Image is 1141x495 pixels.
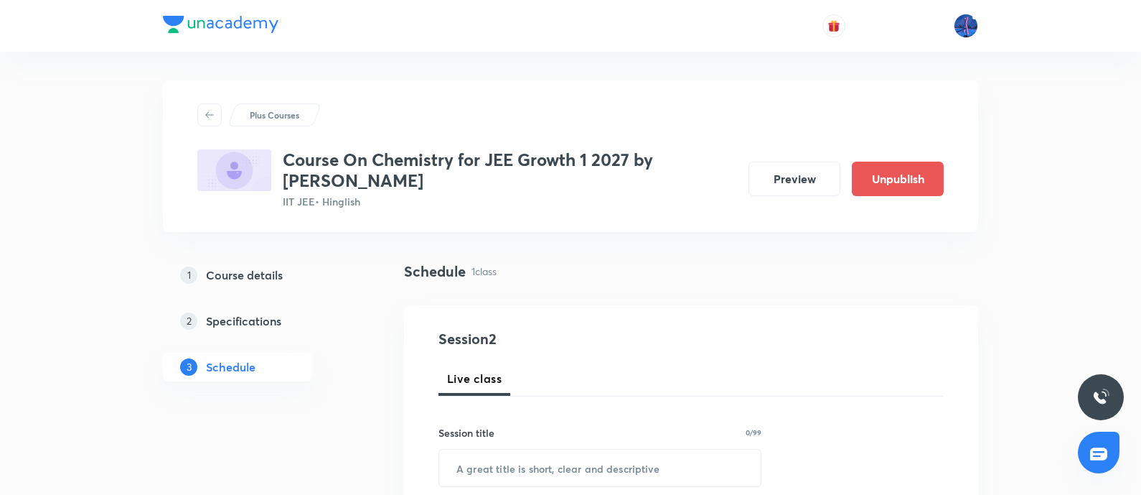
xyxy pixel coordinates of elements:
a: 1Course details [163,261,358,290]
img: C003F584-D26E-4B88-889C-FA40C95B726F_plus.png [197,149,271,191]
a: 2Specifications [163,307,358,336]
span: Live class [447,370,502,387]
h5: Schedule [206,358,255,376]
h6: Session title [438,425,494,440]
img: Mahesh Bhat [954,14,978,38]
button: Preview [748,162,840,196]
p: 1 class [471,264,497,279]
h4: Session 2 [438,328,700,350]
h5: Specifications [206,313,281,330]
p: IIT JEE • Hinglish [283,194,737,209]
img: ttu [1092,389,1109,406]
button: Unpublish [852,162,944,196]
h4: Schedule [404,261,466,282]
p: 1 [180,267,197,284]
a: Company Logo [163,16,278,37]
p: 3 [180,358,197,376]
img: avatar [827,19,840,32]
p: Plus Courses [250,108,299,121]
input: A great title is short, clear and descriptive [439,450,761,486]
button: avatar [822,14,845,37]
img: Company Logo [163,16,278,33]
h3: Course On Chemistry for JEE Growth 1 2027 by [PERSON_NAME] [283,149,737,191]
p: 0/99 [746,429,761,436]
h5: Course details [206,267,283,284]
p: 2 [180,313,197,330]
